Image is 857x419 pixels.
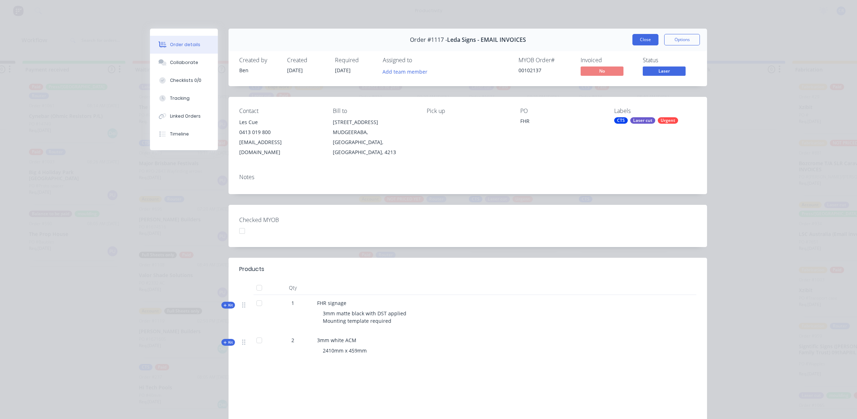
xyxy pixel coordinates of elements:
button: Close [632,34,658,45]
div: MUDGEERABA, [GEOGRAPHIC_DATA], [GEOGRAPHIC_DATA], 4213 [333,127,415,157]
div: Assigned to [383,57,454,64]
div: Invoiced [581,57,634,64]
div: Created [287,57,326,64]
div: Required [335,57,374,64]
div: Notes [239,174,696,181]
div: Collaborate [170,59,198,66]
span: No [581,66,623,75]
div: Les Cue0413 019 800[EMAIL_ADDRESS][DOMAIN_NAME] [239,117,321,157]
div: Contact [239,108,321,114]
div: Kit [221,302,235,309]
div: Kit [221,339,235,346]
button: Collaborate [150,54,218,72]
div: Bill to [333,108,415,114]
label: Checked MYOB [239,216,329,224]
div: Products [239,265,264,273]
div: Status [643,57,696,64]
span: 1 [291,299,294,307]
span: Laser [643,66,686,75]
button: Tracking [150,89,218,107]
button: Laser [643,66,686,77]
span: Order #1117 - [410,36,447,43]
span: Leda Signs - EMAIL INVOICES [447,36,526,43]
div: PO [520,108,602,114]
button: Linked Orders [150,107,218,125]
span: 3mm matte black with DST applied Mounting template required [323,310,406,324]
div: Created by [239,57,279,64]
span: 3mm white ACM [317,337,356,344]
div: Les Cue [239,117,321,127]
div: Pick up [427,108,509,114]
div: CTS [614,117,628,124]
div: Timeline [170,131,189,137]
button: Add team member [379,66,431,76]
div: [STREET_ADDRESS]MUDGEERABA, [GEOGRAPHIC_DATA], [GEOGRAPHIC_DATA], 4213 [333,117,415,157]
button: Checklists 0/0 [150,72,218,89]
div: Linked Orders [170,113,201,119]
div: Checklists 0/0 [170,77,201,84]
div: [EMAIL_ADDRESS][DOMAIN_NAME] [239,137,321,157]
button: Order details [150,36,218,54]
div: Tracking [170,95,190,102]
div: [STREET_ADDRESS] [333,117,415,127]
span: [DATE] [335,67,351,74]
div: Laser cut [630,117,655,124]
div: 00102137 [518,66,572,74]
span: 2 [291,336,294,344]
span: FHR signage [317,300,346,306]
button: Timeline [150,125,218,143]
span: Kit [224,302,233,308]
div: Labels [614,108,696,114]
button: Add team member [383,66,431,76]
div: Ben [239,66,279,74]
div: Urgent [658,117,678,124]
div: Order details [170,41,200,48]
div: 0413 019 800 [239,127,321,137]
span: 2410mm x 459mm [323,347,367,354]
button: Options [664,34,700,45]
div: Qty [271,281,314,295]
span: Kit [224,340,233,345]
span: [DATE] [287,67,303,74]
div: FHR [520,117,602,127]
div: MYOB Order # [518,57,572,64]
